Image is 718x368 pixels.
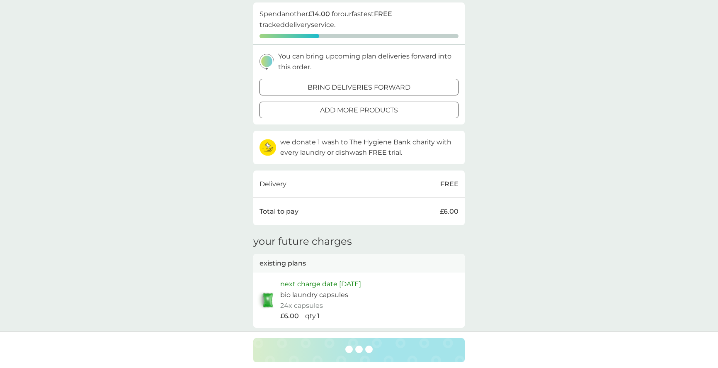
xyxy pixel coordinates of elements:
[440,179,458,190] p: FREE
[278,51,458,72] p: You can bring upcoming plan deliveries forward into this order.
[308,10,330,18] strong: £14.00
[305,311,316,322] p: qty
[260,102,458,118] button: add more products
[280,300,323,311] p: 24x capsules
[292,138,339,146] span: donate 1 wash
[260,258,306,269] p: existing plans
[280,290,348,300] p: bio laundry capsules
[260,179,286,190] p: Delivery
[280,279,361,290] p: next charge date [DATE]
[280,137,458,158] p: we to The Hygiene Bank charity with every laundry or dishwash FREE trial.
[320,105,398,116] p: add more products
[317,311,320,322] p: 1
[253,236,352,248] h3: your future charges
[260,9,458,30] p: Spend another for our fastest tracked delivery service.
[260,206,298,217] p: Total to pay
[440,206,458,217] p: £6.00
[260,54,274,69] img: delivery-schedule.svg
[308,82,410,93] p: bring deliveries forward
[374,10,392,18] strong: FREE
[260,79,458,95] button: bring deliveries forward
[280,311,299,322] p: £6.00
